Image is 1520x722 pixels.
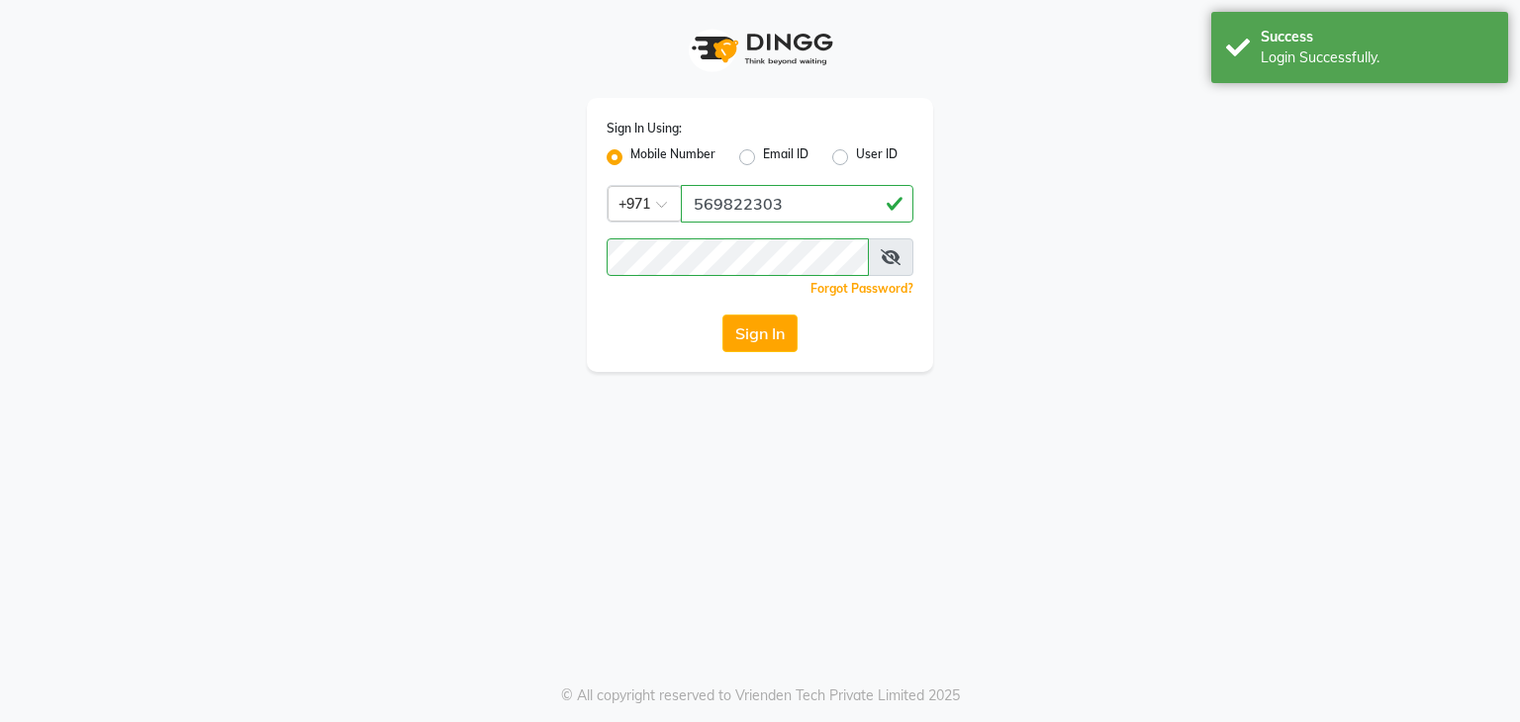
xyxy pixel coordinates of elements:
input: Username [681,185,913,223]
a: Forgot Password? [810,281,913,296]
label: User ID [856,145,898,169]
button: Sign In [722,315,798,352]
div: Login Successfully. [1261,47,1493,68]
label: Mobile Number [630,145,715,169]
label: Sign In Using: [607,120,682,137]
input: Username [607,238,869,276]
label: Email ID [763,145,808,169]
img: logo1.svg [681,20,839,78]
div: Success [1261,27,1493,47]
